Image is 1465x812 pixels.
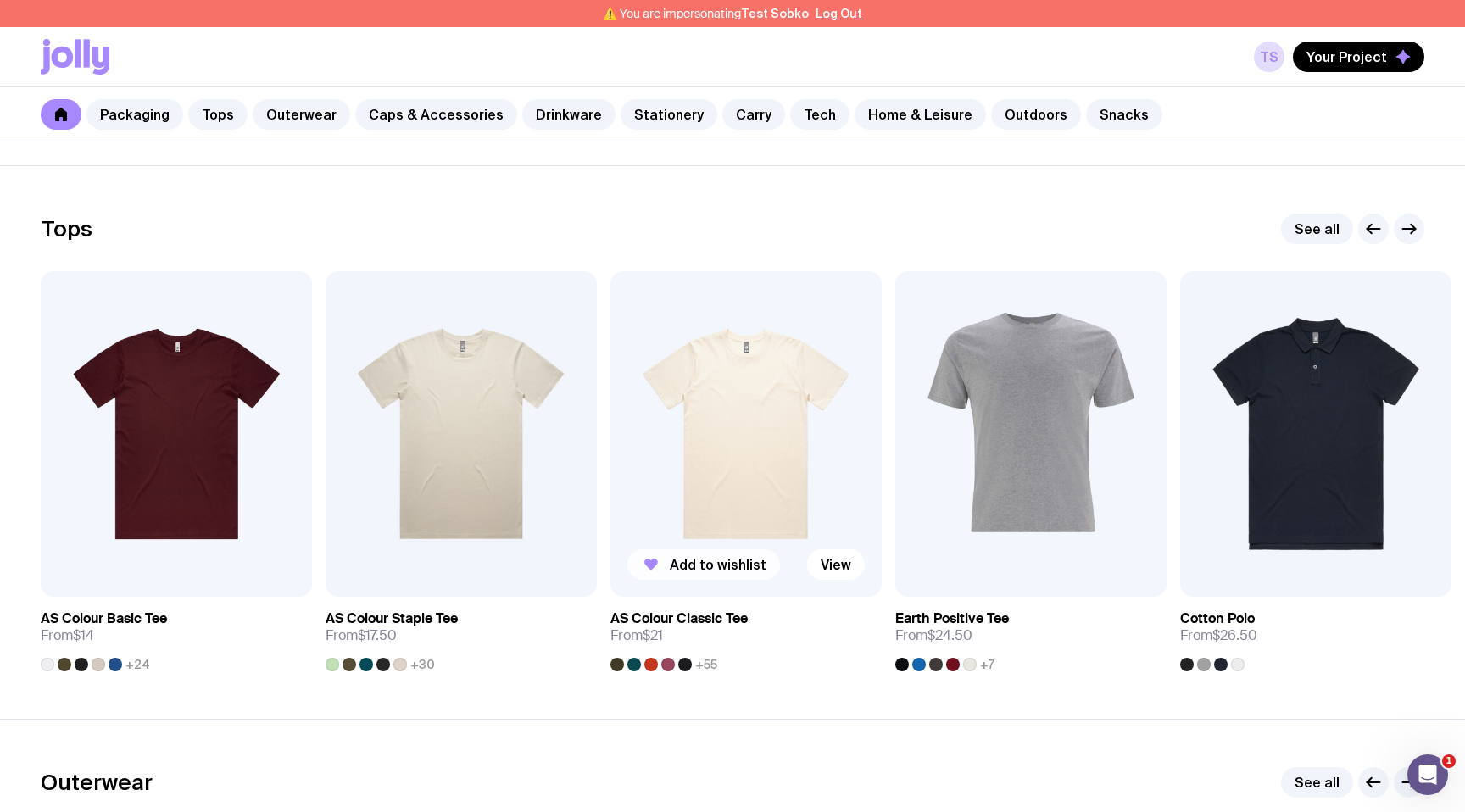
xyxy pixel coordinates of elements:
[1180,610,1255,627] h3: Cotton Polo
[326,610,458,627] h3: AS Colour Staple Tee
[326,597,597,671] a: AS Colour Staple TeeFrom$17.50+30
[980,658,994,671] span: +7
[1086,99,1162,130] a: Snacks
[1180,597,1451,671] a: Cotton PoloFrom$26.50
[855,99,986,130] a: Home & Leisure
[895,627,972,644] span: From
[722,99,785,130] a: Carry
[1281,214,1353,244] a: See all
[41,770,153,795] h2: Outerwear
[358,626,397,644] span: $17.50
[41,627,94,644] span: From
[895,597,1167,671] a: Earth Positive TeeFrom$24.50+7
[73,626,94,644] span: $14
[1293,42,1424,72] button: Your Project
[410,658,435,671] span: +30
[1306,48,1387,65] span: Your Project
[610,610,748,627] h3: AS Colour Classic Tee
[522,99,616,130] a: Drinkware
[807,549,865,580] a: View
[603,7,809,20] span: ⚠️ You are impersonating
[895,610,1009,627] h3: Earth Positive Tee
[1254,42,1284,72] a: TS
[41,597,312,671] a: AS Colour Basic TeeFrom$14+24
[610,627,663,644] span: From
[41,216,92,242] h2: Tops
[1442,754,1456,768] span: 1
[1407,754,1448,795] iframe: Intercom live chat
[1281,767,1353,798] a: See all
[991,99,1081,130] a: Outdoors
[627,549,780,580] button: Add to wishlist
[927,626,972,644] span: $24.50
[621,99,717,130] a: Stationery
[610,597,882,671] a: AS Colour Classic TeeFrom$21+55
[741,7,809,20] span: Test Sobko
[695,658,717,671] span: +55
[41,610,167,627] h3: AS Colour Basic Tee
[86,99,183,130] a: Packaging
[1180,627,1257,644] span: From
[790,99,849,130] a: Tech
[816,7,862,20] button: Log Out
[125,658,150,671] span: +24
[188,99,248,130] a: Tops
[355,99,517,130] a: Caps & Accessories
[670,556,766,573] span: Add to wishlist
[253,99,350,130] a: Outerwear
[643,626,663,644] span: $21
[326,627,397,644] span: From
[1212,626,1257,644] span: $26.50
